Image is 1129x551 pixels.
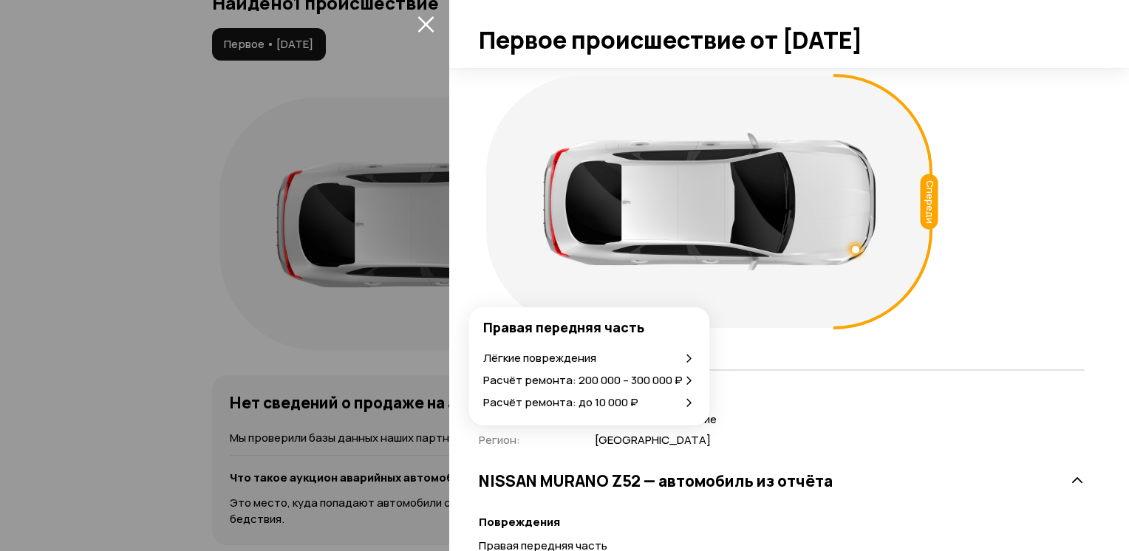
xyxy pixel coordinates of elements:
[479,432,520,448] span: Регион :
[483,394,638,411] p: Расчёт ремонта: до 10 000 ₽
[414,12,437,35] button: закрыть
[479,380,1085,400] h3: ДТП от [DATE] года
[921,174,938,230] div: Спереди
[479,411,583,427] span: Тип происшествия :
[479,471,833,490] h3: NISSAN MURANO Z52 — автомобиль из отчёта
[483,319,695,335] h4: Правая передняя часть
[479,514,560,530] strong: Повреждения
[483,350,596,366] p: Лёгкие повреждения
[595,433,717,448] span: [GEOGRAPHIC_DATA]
[483,372,683,389] p: Расчёт ремонта: 200 000 – 300 000 ₽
